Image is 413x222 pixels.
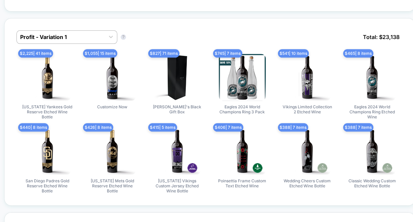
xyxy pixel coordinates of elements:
[121,34,126,40] button: ?
[154,54,201,101] img: Mano's Black Gift Box
[282,104,332,114] span: Vikings Limited Collection 2 Etched Wine
[343,49,373,58] span: $ 465 | 8 items
[213,123,243,132] span: $ 406 | 7 items
[83,123,113,132] span: $ 426 | 8 items
[18,49,53,58] span: $ 2,225 | 41 items
[348,128,396,175] img: Classic Wedding Custom Etched Wine Bottle
[22,178,73,193] span: San Diego Padres Gold Reserve Etched Wine Bottle
[217,178,267,188] span: Poinsettia Frame Custom Text Etched Wine
[24,54,71,101] img: New York Yankees Gold Reserve Etched Wine Bottle
[89,54,136,101] img: Customize Now
[87,178,137,193] span: [US_STATE] Mets Gold Reserve Etched Wine Bottle
[343,123,373,132] span: $ 388 | 7 items
[18,123,49,132] span: $ 440 | 8 items
[154,128,201,175] img: Minnesota Vikings Custom Jersey Etched Wine Bottle
[278,123,308,132] span: $ 388 | 7 items
[360,30,403,44] span: Total: $ 23,138
[219,54,266,101] img: Eagles 2024 World Champions Ring 3 Pack
[152,178,202,193] span: [US_STATE] Vikings Custom Jersey Etched Wine Bottle
[284,54,331,101] img: Vikings Limited Collection 2 Etched Wine
[97,104,127,109] span: Customize Now
[148,49,179,58] span: $ 827 | 71 items
[348,54,396,101] img: Eagles 2024 World Champions Ring Etched Wine
[83,49,117,58] span: $ 1,055 | 15 items
[347,104,397,119] span: Eagles 2024 World Champions Ring Etched Wine
[89,128,136,175] img: New York Mets Gold Reserve Etched Wine Bottle
[213,49,242,58] span: $ 745 | 7 items
[148,123,177,132] span: $ 415 | 5 items
[284,128,331,175] img: Wedding Cheers Custom Etched Wine Bottle
[24,128,71,175] img: San Diego Padres Gold Reserve Etched Wine Bottle
[282,178,332,188] span: Wedding Cheers Custom Etched Wine Bottle
[347,178,397,188] span: Classic Wedding Custom Etched Wine Bottle
[217,104,267,114] span: Eagles 2024 World Champions Ring 3 Pack
[278,49,309,58] span: $ 541 | 10 items
[152,104,202,114] span: [PERSON_NAME]'s Black Gift Box
[219,128,266,175] img: Poinsettia Frame Custom Text Etched Wine
[22,104,73,119] span: [US_STATE] Yankees Gold Reserve Etched Wine Bottle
